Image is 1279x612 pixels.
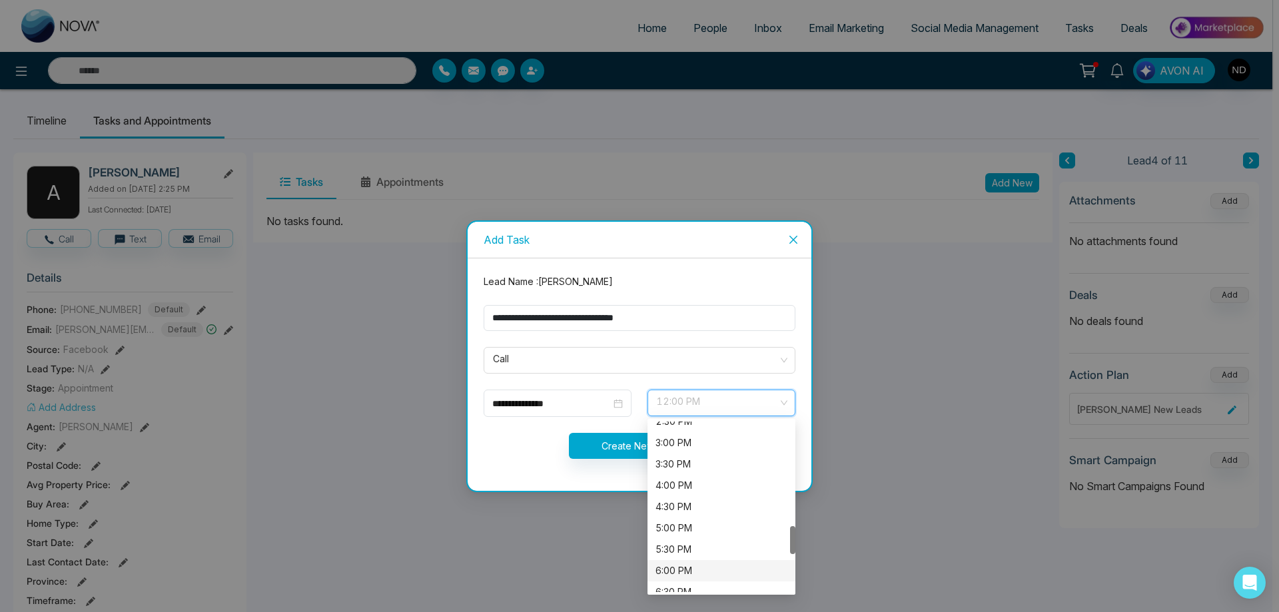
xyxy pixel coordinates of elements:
div: 6:30 PM [647,581,795,603]
div: 6:00 PM [647,560,795,581]
button: Create New Task [569,433,711,459]
div: 3:30 PM [647,454,795,475]
span: 12:00 PM [657,392,786,414]
div: 4:00 PM [655,478,787,493]
div: 5:30 PM [655,542,787,557]
div: 4:30 PM [655,499,787,514]
div: Add Task [484,232,795,247]
div: 5:30 PM [647,539,795,560]
div: 2:30 PM [647,411,795,432]
div: 3:00 PM [647,432,795,454]
div: 2:30 PM [655,414,787,429]
div: 6:00 PM [655,563,787,578]
div: 6:30 PM [655,585,787,599]
div: Open Intercom Messenger [1234,567,1266,599]
div: 4:00 PM [647,475,795,496]
div: 4:30 PM [647,496,795,517]
div: 5:00 PM [647,517,795,539]
span: Call [493,349,786,372]
button: Close [775,222,811,258]
div: Lead Name : [PERSON_NAME] [476,274,803,289]
div: 3:00 PM [655,436,787,450]
div: 5:00 PM [655,521,787,535]
span: close [788,234,799,245]
div: 3:30 PM [655,457,787,471]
